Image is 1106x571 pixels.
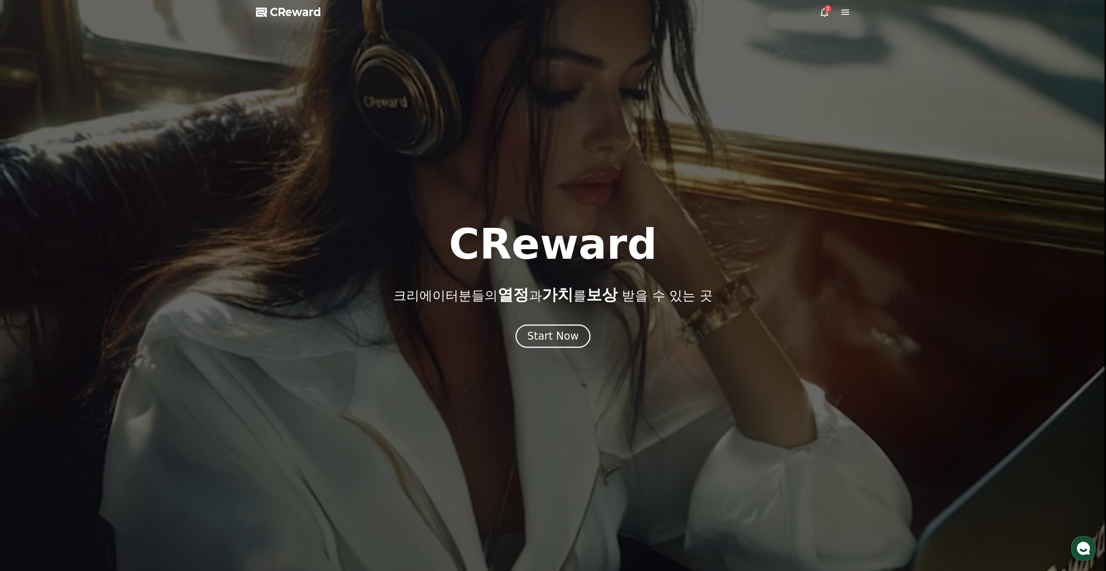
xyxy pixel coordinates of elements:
[393,286,712,304] p: 크리에이터분들의 과 를 받을 수 있는 곳
[515,324,591,348] button: Start Now
[449,224,657,265] h1: CReward
[256,5,321,19] a: CReward
[542,286,573,304] span: 가치
[824,5,831,12] div: 3
[819,7,830,17] a: 3
[515,333,591,341] a: Start Now
[498,286,529,304] span: 열정
[527,329,579,343] div: Start Now
[586,286,618,304] span: 보상
[270,5,321,19] span: CReward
